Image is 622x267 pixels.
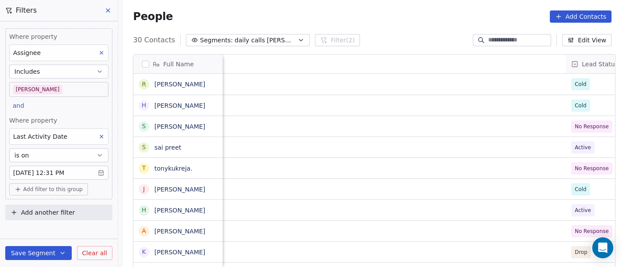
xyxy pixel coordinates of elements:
[133,10,173,23] span: People
[142,101,147,110] div: H
[315,34,360,46] button: Filter(2)
[582,60,618,68] span: Lead Status
[154,207,205,214] a: [PERSON_NAME]
[133,55,223,73] div: Full Name
[142,205,147,215] div: H
[154,144,181,151] a: sai preet
[163,60,194,68] span: Full Name
[575,206,591,215] span: Active
[142,122,146,131] div: S
[575,248,587,257] span: Drop
[154,186,205,193] a: [PERSON_NAME]
[550,10,612,23] button: Add Contacts
[142,247,146,257] div: k
[154,165,192,172] a: tonykukreja.
[575,122,609,131] span: No Response
[154,249,205,256] a: [PERSON_NAME]
[142,143,146,152] div: s
[234,36,296,45] span: daily calls [PERSON_NAME]
[142,80,146,89] div: R
[142,226,147,236] div: a
[592,237,613,258] div: Open Intercom Messenger
[142,164,146,173] div: t
[562,34,612,46] button: Edit View
[154,228,205,235] a: [PERSON_NAME]
[133,35,175,45] span: 30 Contacts
[575,185,587,194] span: Cold
[154,81,205,88] a: [PERSON_NAME]
[575,227,609,236] span: No Response
[575,101,587,110] span: Cold
[575,164,609,173] span: No Response
[575,80,587,89] span: Cold
[575,143,591,152] span: Active
[154,123,205,130] a: [PERSON_NAME]
[143,185,145,194] div: J
[154,102,205,109] a: [PERSON_NAME]
[200,36,233,45] span: Segments:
